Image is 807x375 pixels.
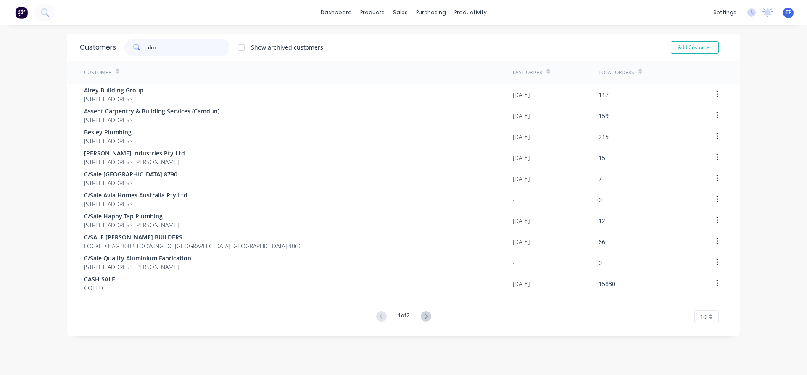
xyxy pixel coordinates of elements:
span: COLLECT [84,283,115,292]
div: sales [389,6,412,19]
div: 0 [599,195,602,204]
span: 10 [700,312,707,321]
span: C/Sale Happy Tap Plumbing [84,212,179,220]
span: LOCKED BAG 3002 TOOWING DC [GEOGRAPHIC_DATA] [GEOGRAPHIC_DATA] 4066 [84,241,302,250]
span: [STREET_ADDRESS][PERSON_NAME] [84,157,185,166]
div: 12 [599,216,605,225]
div: 15830 [599,279,615,288]
span: [STREET_ADDRESS] [84,115,219,124]
div: [DATE] [513,174,530,183]
div: [DATE] [513,90,530,99]
img: Factory [15,6,28,19]
div: Show archived customers [251,43,323,52]
div: Total Orders [599,69,634,76]
div: [DATE] [513,153,530,162]
span: [PERSON_NAME] Industries Pty Ltd [84,149,185,157]
span: C/Sale Quality Aluminium Fabrication [84,254,191,262]
span: [STREET_ADDRESS] [84,199,187,208]
div: purchasing [412,6,450,19]
span: C/SALE [PERSON_NAME] BUILDERS [84,233,302,241]
div: - [513,195,515,204]
span: [STREET_ADDRESS][PERSON_NAME] [84,262,191,271]
a: dashboard [316,6,356,19]
button: Add Customer [671,41,719,54]
div: [DATE] [513,237,530,246]
span: [STREET_ADDRESS] [84,94,144,103]
span: Airey Building Group [84,86,144,94]
span: [STREET_ADDRESS] [84,178,177,187]
input: Search customers... [148,39,230,56]
span: [STREET_ADDRESS] [84,136,134,145]
div: 117 [599,90,609,99]
div: 0 [599,258,602,267]
span: C/Sale Avia Homes Australia Pty Ltd [84,191,187,199]
div: [DATE] [513,216,530,225]
div: [DATE] [513,111,530,120]
span: [STREET_ADDRESS][PERSON_NAME] [84,220,179,229]
div: 7 [599,174,602,183]
div: 15 [599,153,605,162]
span: C/Sale [GEOGRAPHIC_DATA] 8790 [84,170,177,178]
div: 159 [599,111,609,120]
span: Besley Plumbing [84,128,134,136]
div: 66 [599,237,605,246]
div: [DATE] [513,132,530,141]
div: productivity [450,6,491,19]
span: TP [786,9,791,16]
div: Last Order [513,69,542,76]
div: [DATE] [513,279,530,288]
div: 215 [599,132,609,141]
div: Customers [80,42,116,52]
div: settings [709,6,741,19]
span: Assent Carpentry & Building Services (Camdun) [84,107,219,115]
div: products [356,6,389,19]
div: - [513,258,515,267]
span: CASH SALE [84,275,115,283]
div: Customer [84,69,111,76]
div: 1 of 2 [398,311,410,323]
